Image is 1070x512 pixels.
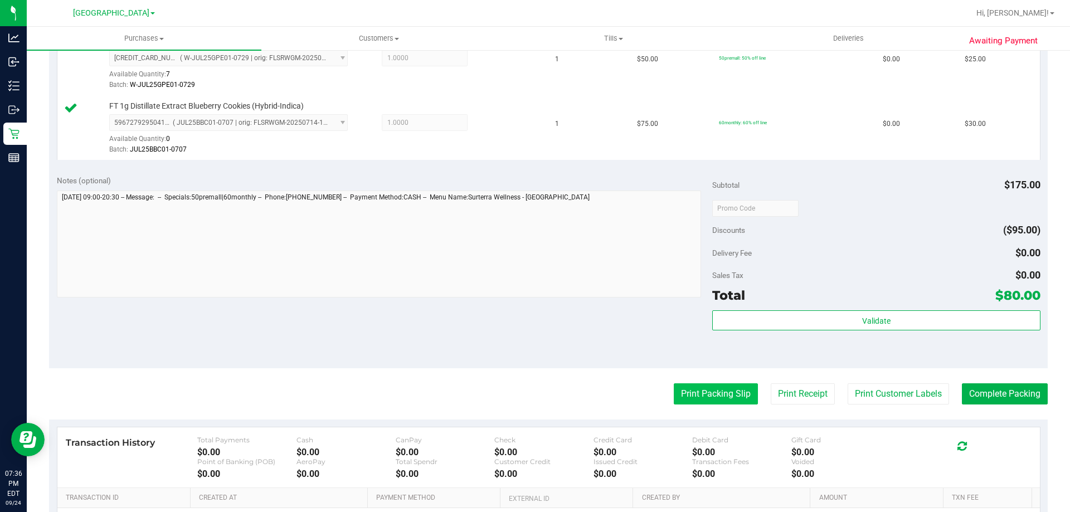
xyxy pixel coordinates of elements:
inline-svg: Outbound [8,104,20,115]
span: Total [712,287,745,303]
span: 60monthly: 60% off line [719,120,767,125]
span: Customers [262,33,495,43]
div: Credit Card [594,436,693,444]
div: $0.00 [494,469,594,479]
div: $0.00 [692,469,791,479]
button: Print Packing Slip [674,383,758,404]
inline-svg: Inbound [8,56,20,67]
iframe: Resource center [11,423,45,456]
a: Customers [261,27,496,50]
div: Gift Card [791,436,891,444]
span: W-JUL25GPE01-0729 [130,81,195,89]
span: ($95.00) [1003,224,1040,236]
div: Point of Banking (POB) [197,457,296,466]
span: Purchases [27,33,261,43]
span: Notes (optional) [57,176,111,185]
a: Txn Fee [952,494,1027,503]
a: Payment Method [376,494,496,503]
span: Sales Tax [712,271,743,280]
button: Complete Packing [962,383,1048,404]
span: 7 [166,70,170,78]
span: Hi, [PERSON_NAME]! [976,8,1049,17]
span: Batch: [109,145,128,153]
input: Promo Code [712,200,799,217]
span: 50premall: 50% off line [719,55,766,61]
button: Print Customer Labels [848,383,949,404]
span: [GEOGRAPHIC_DATA] [73,8,149,18]
div: Debit Card [692,436,791,444]
div: CanPay [396,436,495,444]
a: Created By [642,494,806,503]
inline-svg: Retail [8,128,20,139]
div: $0.00 [791,469,891,479]
span: Batch: [109,81,128,89]
a: Purchases [27,27,261,50]
div: $0.00 [396,447,495,457]
th: External ID [500,488,633,508]
a: Tills [496,27,731,50]
span: Delivery Fee [712,248,752,257]
span: $0.00 [1015,247,1040,259]
span: Subtotal [712,181,740,189]
a: Deliveries [731,27,966,50]
div: $0.00 [791,447,891,457]
span: Awaiting Payment [969,35,1038,47]
span: FT 1g Distillate Extract Blueberry Cookies (Hybrid-Indica) [109,101,304,111]
a: Transaction ID [66,494,186,503]
button: Print Receipt [771,383,835,404]
span: $80.00 [995,287,1040,303]
span: $30.00 [965,119,986,129]
span: Deliveries [818,33,879,43]
span: $75.00 [637,119,658,129]
span: Tills [497,33,730,43]
inline-svg: Reports [8,152,20,163]
button: Validate [712,310,1040,330]
div: Issued Credit [594,457,693,466]
div: $0.00 [494,447,594,457]
span: 0 [166,135,170,143]
div: $0.00 [396,469,495,479]
a: Amount [819,494,939,503]
div: Transaction Fees [692,457,791,466]
div: $0.00 [594,469,693,479]
span: $0.00 [883,54,900,65]
div: $0.00 [197,469,296,479]
div: Customer Credit [494,457,594,466]
div: Total Spendr [396,457,495,466]
div: AeroPay [296,457,396,466]
span: $175.00 [1004,179,1040,191]
p: 07:36 PM EDT [5,469,22,499]
p: 09/24 [5,499,22,507]
span: $50.00 [637,54,658,65]
inline-svg: Inventory [8,80,20,91]
div: Total Payments [197,436,296,444]
div: Voided [791,457,891,466]
span: $0.00 [883,119,900,129]
div: Available Quantity: [109,131,360,153]
inline-svg: Analytics [8,32,20,43]
div: $0.00 [692,447,791,457]
span: JUL25BBC01-0707 [130,145,187,153]
span: $25.00 [965,54,986,65]
div: $0.00 [197,447,296,457]
div: Available Quantity: [109,66,360,88]
div: $0.00 [594,447,693,457]
div: $0.00 [296,447,396,457]
span: Validate [862,316,891,325]
span: 1 [555,119,559,129]
span: 1 [555,54,559,65]
div: $0.00 [296,469,396,479]
span: $0.00 [1015,269,1040,281]
a: Created At [199,494,363,503]
div: Cash [296,436,396,444]
div: Check [494,436,594,444]
span: Discounts [712,220,745,240]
